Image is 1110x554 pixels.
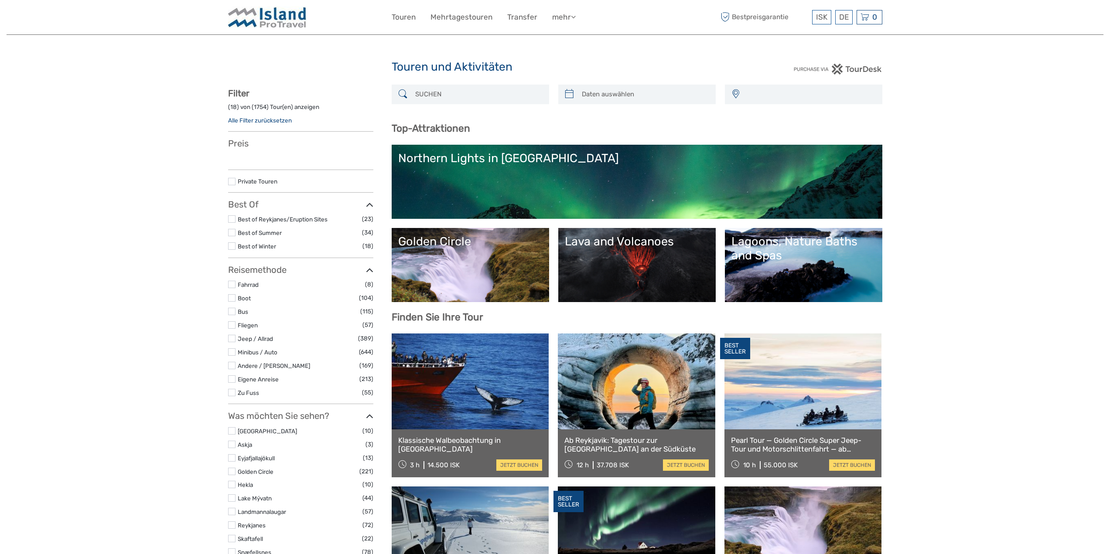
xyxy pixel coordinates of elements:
a: Ab Reykjavik: Tagestour zur [GEOGRAPHIC_DATA] an der Südküste [564,436,709,454]
span: (3) [365,439,373,449]
div: 37.708 ISK [597,461,629,469]
div: Lagoons, Nature Baths and Spas [731,235,876,263]
span: (8) [365,279,373,289]
div: Golden Circle [398,235,543,248]
span: (213) [359,374,373,384]
a: Touren [392,11,416,24]
span: (72) [362,520,373,530]
a: Golden Circle [398,235,543,296]
a: Alle Filter zurücksetzen [228,117,292,124]
a: jetzt buchen [663,459,709,471]
a: Pearl Tour — Golden Circle Super Jeep-Tour und Motorschlittenfahrt — ab [GEOGRAPHIC_DATA] [731,436,875,454]
a: Klassische Walbeobachtung in [GEOGRAPHIC_DATA] [398,436,543,454]
a: Landmannalaugar [238,508,286,515]
span: (10) [362,479,373,489]
b: Finden Sie Ihre Tour [392,311,483,323]
span: 0 [871,13,878,21]
span: (55) [362,387,373,398]
span: ISK [816,13,827,21]
a: Bus [238,308,248,315]
h3: Was möchten Sie sehen? [228,411,373,421]
a: mehr [552,11,576,24]
a: Eyjafjallajökull [238,455,275,462]
span: (389) [358,333,373,343]
label: 18 [230,103,237,111]
div: Lava and Volcanoes [565,235,709,248]
img: PurchaseViaTourDesk.png [793,64,882,75]
a: Minibus / Auto [238,349,277,356]
a: Northern Lights in [GEOGRAPHIC_DATA] [398,151,876,212]
a: Askja [238,441,252,448]
input: SUCHEN [412,87,545,102]
input: Daten auswählen [578,87,711,102]
div: BEST SELLER [553,491,584,513]
span: 10 h [743,461,756,469]
span: (10) [362,426,373,436]
strong: Filter [228,88,249,99]
b: Top-Attraktionen [392,122,470,134]
span: (644) [359,347,373,357]
h1: Touren und Aktivitäten [392,60,719,74]
a: Fliegen [238,322,258,329]
a: Transfer [507,11,537,24]
a: Best of Winter [238,243,276,250]
span: (18) [362,241,373,251]
a: Hekla [238,481,253,488]
span: (13) [363,453,373,463]
a: Lava and Volcanoes [565,235,709,296]
span: (221) [359,466,373,476]
span: 3 h [410,461,420,469]
a: Lagoons, Nature Baths and Spas [731,235,876,296]
h3: Preis [228,138,373,149]
div: 55.000 ISK [764,461,798,469]
h3: Reisemethode [228,265,373,275]
a: Best of Reykjanes/Eruption Sites [238,216,328,223]
span: (44) [362,493,373,503]
a: Golden Circle [238,468,273,475]
a: Boot [238,295,251,302]
a: jetzt buchen [496,459,542,471]
h3: Best Of [228,199,373,210]
img: Iceland ProTravel [228,7,307,28]
span: (22) [362,534,373,544]
div: 14.500 ISK [427,461,460,469]
a: Mehrtagestouren [430,11,492,24]
a: [GEOGRAPHIC_DATA] [238,428,297,435]
span: (57) [362,506,373,517]
span: (169) [359,360,373,370]
a: Fahrrad [238,281,259,288]
span: (115) [360,306,373,316]
a: Private Touren [238,178,277,185]
a: Best of Summer [238,229,282,236]
span: (104) [359,293,373,303]
span: (57) [362,320,373,330]
a: Skaftafell [238,535,263,542]
a: jetzt buchen [829,459,875,471]
label: 1754 [254,103,266,111]
span: 12 h [577,461,589,469]
div: BEST SELLER [720,338,750,360]
a: Zu Fuss [238,389,259,396]
a: Reykjanes [238,522,266,529]
a: Andere / [PERSON_NAME] [238,362,310,369]
span: Bestpreisgarantie [719,10,810,24]
div: DE [835,10,853,24]
div: Northern Lights in [GEOGRAPHIC_DATA] [398,151,876,165]
a: Eigene Anreise [238,376,279,383]
span: (23) [362,214,373,224]
a: Lake Mývatn [238,495,272,502]
a: Jeep / Allrad [238,335,273,342]
span: (34) [362,228,373,238]
div: ( ) von ( ) Tour(en) anzeigen [228,103,373,116]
